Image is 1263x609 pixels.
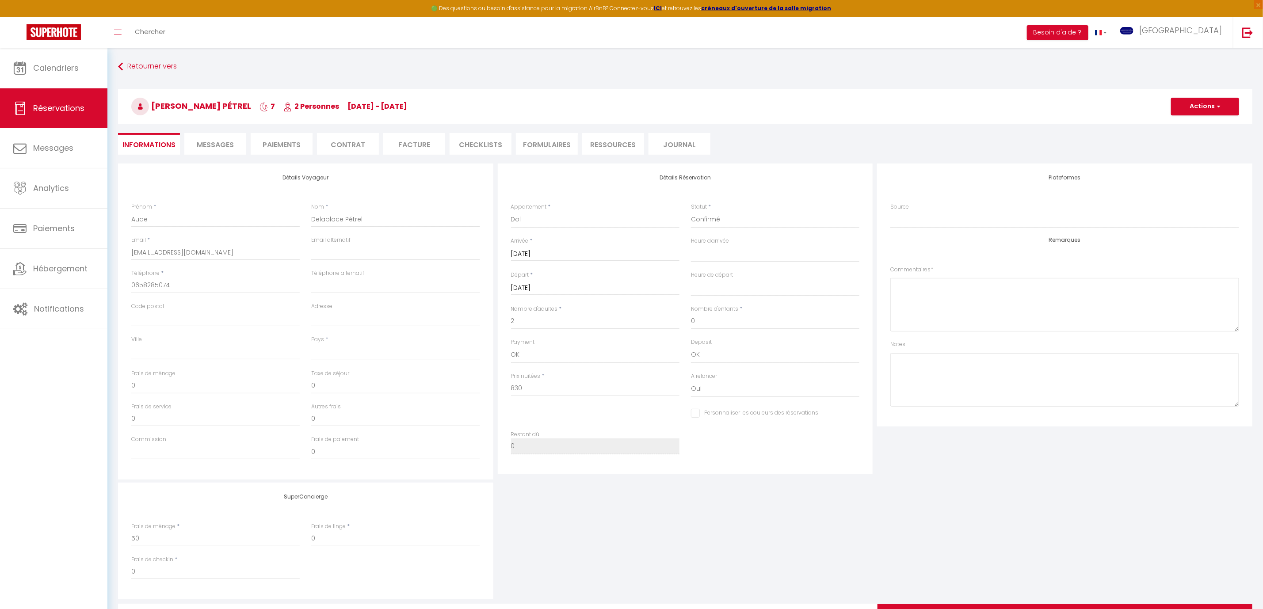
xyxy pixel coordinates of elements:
label: Commission [131,435,166,444]
label: Autres frais [311,403,341,411]
label: Frais de ménage [131,369,176,378]
li: Paiements [251,133,313,155]
label: Commentaires [890,266,933,274]
li: Informations [118,133,180,155]
label: Nombre d'enfants [691,305,738,313]
img: Super Booking [27,24,81,40]
label: Pays [311,335,324,344]
label: Code postal [131,302,164,311]
a: Chercher [128,17,172,48]
button: Actions [1171,98,1239,115]
span: Réservations [33,103,84,114]
li: Ressources [582,133,644,155]
span: [DATE] - [DATE] [347,101,407,111]
label: Notes [890,340,905,349]
label: A relancer [691,372,717,381]
h4: Détails Réservation [511,175,860,181]
a: créneaux d'ouverture de la salle migration [701,4,831,12]
label: Nombre d'adultes [511,305,558,313]
li: CHECKLISTS [450,133,511,155]
label: Frais de service [131,403,172,411]
span: Paiements [33,223,75,234]
label: Frais de paiement [311,435,359,444]
a: ... [GEOGRAPHIC_DATA] [1114,17,1233,48]
h4: Détails Voyageur [131,175,480,181]
label: Frais de linge [311,522,346,531]
h4: Plateformes [890,175,1239,181]
label: Taxe de séjour [311,369,349,378]
span: [GEOGRAPHIC_DATA] [1139,25,1222,36]
span: 2 Personnes [283,101,339,111]
span: Chercher [135,27,165,36]
img: ... [1120,27,1133,34]
label: Source [890,203,909,211]
label: Email alternatif [311,236,351,244]
label: Payment [511,338,535,346]
span: [PERSON_NAME] Pétrel [131,100,251,111]
label: Adresse [311,302,332,311]
label: Ville [131,335,142,344]
label: Email [131,236,146,244]
span: Messages [33,142,73,153]
li: Journal [649,133,710,155]
h4: Remarques [890,237,1239,243]
a: Retourner vers [118,59,1252,75]
label: Téléphone [131,269,160,278]
label: Deposit [691,338,712,346]
span: 7 [259,101,275,111]
h4: SuperConcierge [131,494,480,500]
span: Notifications [34,303,84,314]
label: Heure d'arrivée [691,237,729,245]
a: ICI [654,4,662,12]
span: Calendriers [33,62,79,73]
img: logout [1242,27,1253,38]
li: FORMULAIRES [516,133,578,155]
label: Statut [691,203,707,211]
label: Heure de départ [691,271,733,279]
label: Frais de checkin [131,556,173,564]
span: Analytics [33,183,69,194]
label: Frais de ménage [131,522,176,531]
li: Contrat [317,133,379,155]
label: Prénom [131,203,152,211]
li: Facture [383,133,445,155]
label: Arrivée [511,237,529,245]
label: Nom [311,203,324,211]
button: Ouvrir le widget de chat LiveChat [7,4,34,30]
label: Appartement [511,203,547,211]
button: Besoin d'aide ? [1027,25,1088,40]
label: Restant dû [511,430,540,439]
span: Messages [197,140,234,150]
span: Hébergement [33,263,88,274]
label: Prix nuitées [511,372,541,381]
label: Départ [511,271,529,279]
label: Téléphone alternatif [311,269,364,278]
